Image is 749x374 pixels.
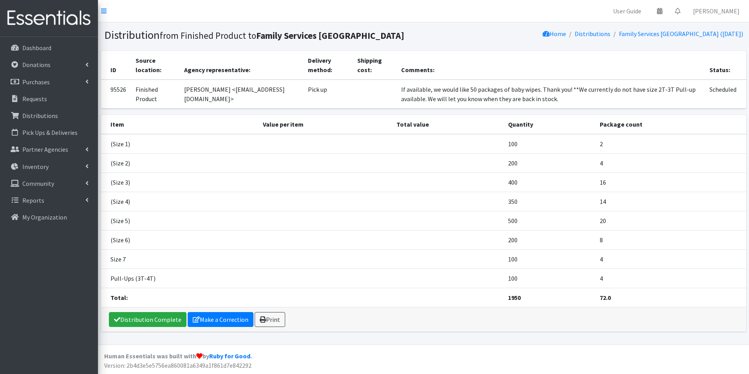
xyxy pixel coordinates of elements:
[101,230,259,249] td: (Size 6)
[22,61,51,69] p: Donations
[22,78,50,86] p: Purchases
[3,74,95,90] a: Purchases
[503,153,595,172] td: 200
[508,294,521,301] strong: 1950
[22,129,78,136] p: Pick Ups & Deliveries
[22,112,58,120] p: Distributions
[687,3,746,19] a: [PERSON_NAME]
[503,230,595,249] td: 200
[396,80,705,109] td: If available, we would like 50 packages of baby wipes. Thank you! **We currently do not have size...
[503,172,595,192] td: 400
[396,51,705,80] th: Comments:
[131,80,179,109] td: Finished Product
[101,115,259,134] th: Item
[258,115,392,134] th: Value per item
[595,230,746,249] td: 8
[101,134,259,154] td: (Size 1)
[3,57,95,73] a: Donations
[3,125,95,140] a: Pick Ups & Deliveries
[503,269,595,288] td: 100
[179,51,304,80] th: Agency representative:
[22,196,44,204] p: Reports
[131,51,179,80] th: Source location:
[188,312,253,327] a: Make a Correction
[353,51,396,80] th: Shipping cost:
[3,108,95,123] a: Distributions
[595,249,746,269] td: 4
[101,172,259,192] td: (Size 3)
[104,28,421,42] h1: Distribution
[503,134,595,154] td: 100
[22,180,54,187] p: Community
[503,192,595,211] td: 350
[705,80,746,109] td: Scheduled
[600,294,611,301] strong: 72.0
[503,211,595,230] td: 500
[101,269,259,288] td: Pull-Ups (3T-4T)
[3,5,95,31] img: HumanEssentials
[22,145,68,153] p: Partner Agencies
[101,192,259,211] td: (Size 4)
[619,30,743,38] a: Family Services [GEOGRAPHIC_DATA] ([DATE])
[503,249,595,269] td: 100
[705,51,746,80] th: Status:
[595,211,746,230] td: 20
[101,51,131,80] th: ID
[101,249,259,269] td: Size 7
[3,91,95,107] a: Requests
[595,172,746,192] td: 16
[303,51,352,80] th: Delivery method:
[22,163,49,171] p: Inventory
[392,115,503,134] th: Total value
[3,176,95,191] a: Community
[255,312,285,327] a: Print
[256,30,404,41] b: Family Services [GEOGRAPHIC_DATA]
[3,159,95,174] a: Inventory
[101,211,259,230] td: (Size 5)
[22,95,47,103] p: Requests
[595,134,746,154] td: 2
[543,30,566,38] a: Home
[104,361,251,369] span: Version: 2b4d3e5e5756ea860081a6349a1f861d7e842292
[3,192,95,208] a: Reports
[209,352,250,360] a: Ruby for Good
[101,153,259,172] td: (Size 2)
[3,40,95,56] a: Dashboard
[595,115,746,134] th: Package count
[595,192,746,211] td: 14
[101,80,131,109] td: 95526
[22,44,51,52] p: Dashboard
[3,142,95,157] a: Partner Agencies
[595,269,746,288] td: 4
[104,352,252,360] strong: Human Essentials was built with by .
[303,80,352,109] td: Pick up
[109,312,186,327] a: Distribution Complete
[110,294,128,301] strong: Total:
[3,209,95,225] a: My Organization
[575,30,610,38] a: Distributions
[179,80,304,109] td: [PERSON_NAME] <[EMAIL_ADDRESS][DOMAIN_NAME]>
[22,213,67,221] p: My Organization
[607,3,648,19] a: User Guide
[595,153,746,172] td: 4
[160,30,404,41] small: from Finished Product to
[503,115,595,134] th: Quantity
